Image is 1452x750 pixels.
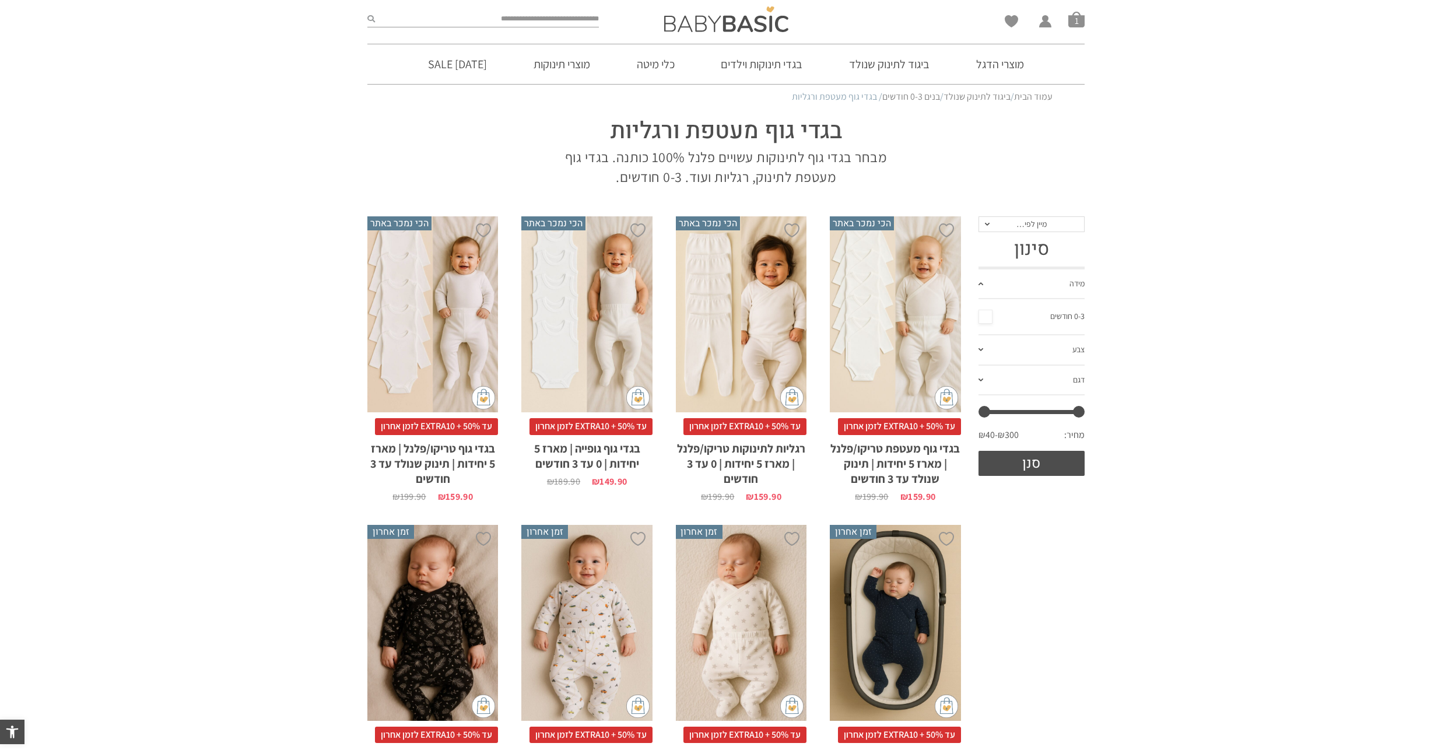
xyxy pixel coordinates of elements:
span: עד 50% + EXTRA10 לזמן אחרון [529,727,653,743]
span: ₪ [746,490,753,503]
bdi: 189.90 [547,475,580,488]
span: ₪ [701,490,708,503]
bdi: 159.90 [438,490,473,503]
h2: בגדי גוף גופייה | מארז 5 יחידות | 0 עד 3 חודשים [521,435,652,471]
img: Baby Basic בגדי תינוקות וילדים אונליין [664,6,788,32]
span: ₪ [900,490,908,503]
h2: בגדי גוף טריקו/פלנל | מארז 5 יחידות | תינוק שנולד עד 3 חודשים [367,435,498,486]
span: עד 50% + EXTRA10 לזמן אחרון [683,418,806,434]
img: cat-mini-atc.png [472,695,495,718]
span: עד 50% + EXTRA10 לזמן אחרון [529,418,653,434]
span: עד 50% + EXTRA10 לזמן אחרון [375,727,498,743]
span: Wishlist [1005,15,1018,31]
h2: רגליות לתינוקות טריקו/פלנל | מארז 5 יחידות | 0 עד 3 חודשים [676,435,806,486]
span: מיין לפי… [1016,219,1047,229]
bdi: 199.90 [855,490,888,503]
a: צבע [978,335,1085,366]
span: זמן אחרון [830,525,876,539]
img: cat-mini-atc.png [472,386,495,409]
a: הכי נמכר באתר בגדי גוף גופייה | מארז 5 יחידות | 0 עד 3 חודשים עד 50% + EXTRA10 לזמן אחרוןבגדי גוף... [521,216,652,486]
span: סל קניות [1068,11,1085,27]
bdi: 199.90 [392,490,426,503]
bdi: 159.90 [900,490,935,503]
a: הכי נמכר באתר רגליות לתינוקות טריקו/פלנל | מארז 5 יחידות | 0 עד 3 חודשים עד 50% + EXTRA10 לזמן אח... [676,216,806,502]
span: ₪40 [978,429,998,441]
span: עד 50% + EXTRA10 לזמן אחרון [375,418,498,434]
bdi: 149.90 [592,475,627,488]
span: הכי נמכר באתר [521,216,585,230]
a: Wishlist [1005,15,1018,27]
span: הכי נמכר באתר [830,216,894,230]
span: הכי נמכר באתר [676,216,740,230]
img: cat-mini-atc.png [626,695,650,718]
span: הכי נמכר באתר [367,216,432,230]
button: סנן [978,451,1085,476]
h1: בגדי גוף מעטפת ורגליות [560,115,892,148]
a: הכי נמכר באתר בגדי גוף טריקו/פלנל | מארז 5 יחידות | תינוק שנולד עד 3 חודשים עד 50% + EXTRA10 לזמן... [367,216,498,502]
span: ₪ [438,490,446,503]
a: דגם [978,366,1085,396]
nav: Breadcrumb [399,90,1053,103]
a: הכי נמכר באתר בגדי גוף מעטפת טריקו/פלנל | מארז 5 יחידות | תינוק שנולד עד 3 חודשים עד 50% + EXTRA1... [830,216,960,502]
span: עד 50% + EXTRA10 לזמן אחרון [683,727,806,743]
a: מוצרי תינוקות [516,44,608,84]
span: זמן אחרון [367,525,414,539]
a: מידה [978,269,1085,300]
img: cat-mini-atc.png [626,386,650,409]
a: ביגוד לתינוק שנולד [944,90,1011,103]
a: ביגוד לתינוק שנולד [832,44,947,84]
a: עמוד הבית [1014,90,1053,103]
span: ₪ [592,475,599,488]
h2: בגדי גוף מעטפת טריקו/פלנל | מארז 5 יחידות | תינוק שנולד עד 3 חודשים [830,435,960,486]
img: cat-mini-atc.png [780,695,804,718]
div: מחיר: — [978,426,1085,450]
span: ₪ [855,490,862,503]
span: ₪300 [998,429,1019,441]
img: cat-mini-atc.png [780,386,804,409]
a: 0-3 חודשים [978,308,1085,325]
a: [DATE] SALE [411,44,504,84]
a: בנים 0-3 חודשים [882,90,940,103]
h3: סינון [978,238,1085,260]
a: מוצרי הדגל [959,44,1041,84]
img: cat-mini-atc.png [935,695,958,718]
span: זמן אחרון [521,525,568,539]
span: עד 50% + EXTRA10 לזמן אחרון [838,727,961,743]
a: סל קניות1 [1068,11,1085,27]
span: עד 50% + EXTRA10 לזמן אחרון [838,418,961,434]
span: ₪ [392,490,399,503]
bdi: 159.90 [746,490,781,503]
span: זמן אחרון [676,525,723,539]
a: בגדי תינוקות וילדים [703,44,820,84]
bdi: 199.90 [701,490,734,503]
p: מבחר בגדי גוף לתינוקות עשויים פלנל 100% כותנה. בגדי גוף מעטפת לתינוק, רגליות ועוד. 0-3 חודשים. [560,148,892,187]
img: cat-mini-atc.png [935,386,958,409]
a: כלי מיטה [619,44,692,84]
span: ₪ [547,475,554,488]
